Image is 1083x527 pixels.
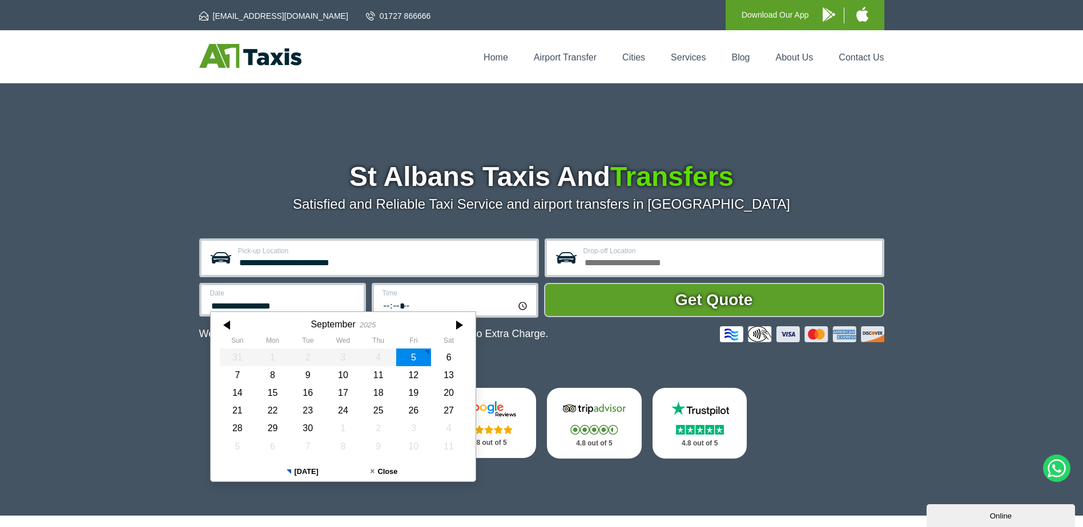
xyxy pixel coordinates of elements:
[720,326,884,342] img: Credit And Debit Cards
[666,400,734,417] img: Trustpilot
[220,384,255,402] div: 14 September 2025
[622,52,645,62] a: Cities
[534,52,597,62] a: Airport Transfer
[823,7,835,22] img: A1 Taxis Android App
[199,328,549,340] p: We Now Accept Card & Contactless Payment In
[325,402,361,419] div: 24 September 2025
[856,7,868,22] img: A1 Taxis iPhone App
[610,161,734,192] span: Transfers
[454,436,524,450] p: 4.8 out of 5
[255,419,290,437] div: 29 September 2025
[396,337,431,348] th: Friday
[570,425,618,435] img: Stars
[396,348,431,366] div: 05 September 2025
[220,402,255,419] div: 21 September 2025
[238,248,530,254] label: Pick-up Location
[731,52,750,62] a: Blog
[199,163,884,190] h1: St Albans Taxis And
[343,462,425,481] button: Close
[220,437,255,455] div: 05 October 2025
[465,425,513,434] img: Stars
[220,366,255,384] div: 07 September 2025
[255,437,290,455] div: 06 October 2025
[396,384,431,402] div: 19 September 2025
[360,337,396,348] th: Thursday
[290,366,325,384] div: 09 September 2025
[544,283,884,317] button: Get Quote
[220,419,255,437] div: 28 September 2025
[325,384,361,402] div: 17 September 2025
[360,348,396,366] div: 04 September 2025
[325,437,361,455] div: 08 October 2025
[927,502,1077,527] iframe: chat widget
[255,402,290,419] div: 22 September 2025
[431,437,466,455] div: 11 October 2025
[325,337,361,348] th: Wednesday
[199,10,348,22] a: [EMAIL_ADDRESS][DOMAIN_NAME]
[583,248,875,254] label: Drop-off Location
[290,348,325,366] div: 02 September 2025
[431,419,466,437] div: 04 October 2025
[396,402,431,419] div: 26 September 2025
[742,8,809,22] p: Download Our App
[776,52,814,62] a: About Us
[559,436,629,451] p: 4.8 out of 5
[454,400,523,417] img: Google
[417,328,548,339] span: The Car at No Extra Charge.
[396,437,431,455] div: 10 October 2025
[431,402,466,419] div: 27 September 2025
[366,10,431,22] a: 01727 866666
[676,425,724,435] img: Stars
[325,366,361,384] div: 10 September 2025
[255,366,290,384] div: 08 September 2025
[431,337,466,348] th: Saturday
[653,388,747,459] a: Trustpilot Stars 4.8 out of 5
[484,52,508,62] a: Home
[839,52,884,62] a: Contact Us
[325,348,361,366] div: 03 September 2025
[360,366,396,384] div: 11 September 2025
[290,337,325,348] th: Tuesday
[290,419,325,437] div: 30 September 2025
[199,196,884,212] p: Satisfied and Reliable Taxi Service and airport transfers in [GEOGRAPHIC_DATA]
[359,321,375,329] div: 2025
[396,419,431,437] div: 03 October 2025
[383,290,529,297] label: Time
[360,402,396,419] div: 25 September 2025
[255,384,290,402] div: 15 September 2025
[560,400,629,417] img: Tripadvisor
[255,337,290,348] th: Monday
[396,366,431,384] div: 12 September 2025
[290,437,325,455] div: 07 October 2025
[199,44,301,68] img: A1 Taxis St Albans LTD
[431,384,466,402] div: 20 September 2025
[547,388,642,459] a: Tripadvisor Stars 4.8 out of 5
[210,290,357,297] label: Date
[360,419,396,437] div: 02 October 2025
[325,419,361,437] div: 01 October 2025
[360,384,396,402] div: 18 September 2025
[290,384,325,402] div: 16 September 2025
[441,388,536,458] a: Google Stars 4.8 out of 5
[311,319,355,330] div: September
[220,337,255,348] th: Sunday
[220,348,255,366] div: 31 August 2025
[671,52,706,62] a: Services
[255,348,290,366] div: 01 September 2025
[360,437,396,455] div: 09 October 2025
[290,402,325,419] div: 23 September 2025
[261,462,343,481] button: [DATE]
[431,366,466,384] div: 13 September 2025
[431,348,466,366] div: 06 September 2025
[665,436,735,451] p: 4.8 out of 5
